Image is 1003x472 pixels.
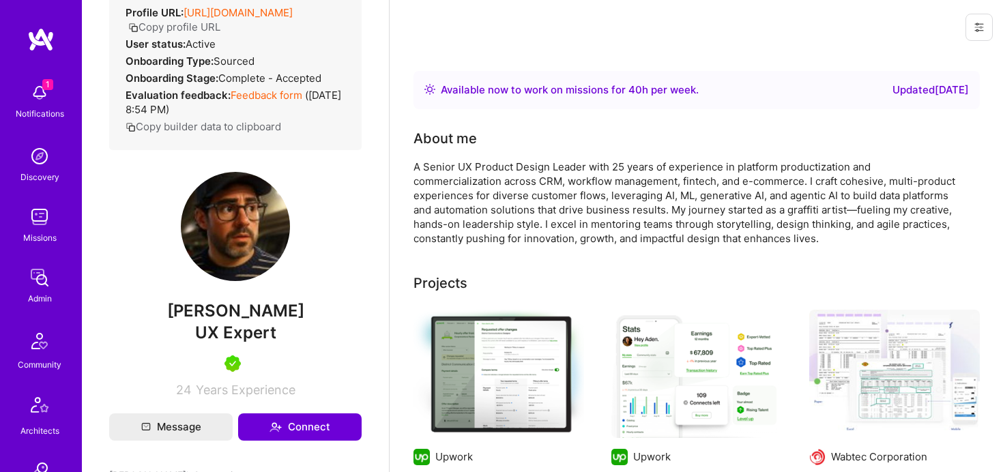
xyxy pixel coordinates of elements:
div: Community [18,357,61,372]
div: Missions [23,231,57,245]
i: icon Copy [128,23,139,33]
span: Complete - Accepted [218,72,321,85]
i: icon Mail [141,422,151,432]
button: Message [109,413,233,441]
span: Active [186,38,216,50]
img: Availability [424,84,435,95]
span: 24 [176,383,192,397]
img: Architects [23,391,56,424]
img: Company logo [413,449,430,465]
img: BUILDING MASTER ROUTES [809,310,980,438]
strong: Profile URL: [126,6,184,19]
div: Projects [413,273,467,293]
span: UX Expert [195,323,276,342]
img: admin teamwork [26,264,53,291]
div: Available now to work on missions for h per week . [441,82,699,98]
div: Architects [20,424,59,438]
div: Upwork [435,449,473,464]
i: icon Connect [270,421,282,433]
strong: Evaluation feedback: [126,89,231,102]
div: Updated [DATE] [892,82,969,98]
span: 1 [42,79,53,90]
div: Discovery [20,170,59,184]
a: Feedback form [231,89,302,102]
div: ( [DATE] 8:54 PM ) [126,88,345,117]
div: Upwork [633,449,671,464]
button: Connect [238,413,362,441]
img: teamwork [26,203,53,231]
div: About me [413,128,477,149]
i: icon Copy [126,122,136,132]
img: Company logo [809,449,826,465]
strong: Onboarding Stage: [126,72,218,85]
img: logo [27,27,55,52]
span: Years Experience [196,383,295,397]
img: A.Teamer in Residence [224,355,241,372]
div: A Senior UX Product Design Leader with 25 years of experience in platform productization and comm... [413,160,959,246]
img: Community [23,325,56,357]
span: 40 [628,83,642,96]
img: AI-Powered offer alignment for freelancers [413,310,584,438]
span: sourced [214,55,255,68]
div: Notifications [16,106,64,121]
img: User Avatar [181,172,290,281]
img: bell [26,79,53,106]
img: MyStats / Monetization [611,310,782,438]
button: Copy builder data to clipboard [126,119,281,134]
strong: User status: [126,38,186,50]
div: Admin [28,291,52,306]
img: discovery [26,143,53,170]
a: [URL][DOMAIN_NAME] [184,6,293,19]
button: Copy profile URL [128,20,220,34]
span: [PERSON_NAME] [109,301,362,321]
strong: Onboarding Type: [126,55,214,68]
div: Wabtec Corporation [831,449,927,464]
img: Company logo [611,449,628,465]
